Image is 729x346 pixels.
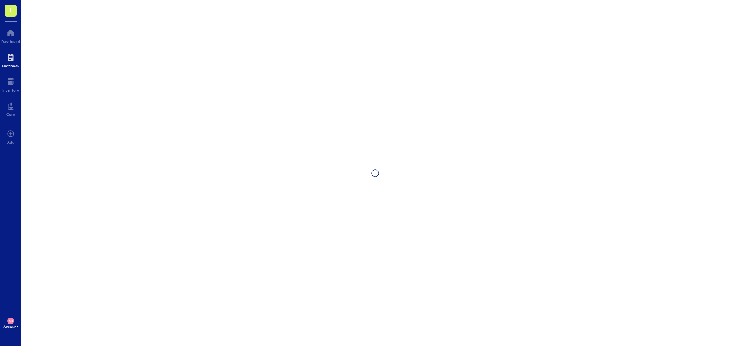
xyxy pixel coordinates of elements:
[1,27,20,44] a: Dashboard
[3,324,18,329] div: Account
[6,100,15,117] a: Core
[9,319,12,322] span: MB
[9,5,13,14] span: T
[6,112,15,117] div: Core
[2,76,19,92] a: Inventory
[7,140,14,144] div: Add
[2,63,19,68] div: Notebook
[2,88,19,92] div: Inventory
[1,39,20,44] div: Dashboard
[2,51,19,68] a: Notebook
